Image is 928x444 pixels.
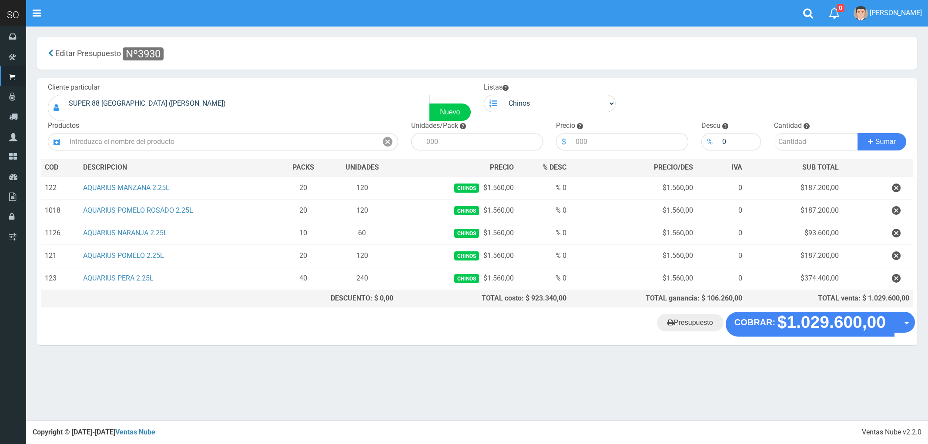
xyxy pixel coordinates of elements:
label: Descu [701,121,720,131]
div: DESCUENTO: $ 0,00 [282,294,393,304]
span: Chinos [454,251,479,260]
label: Cantidad [774,121,802,131]
input: Consumidor Final [64,95,430,112]
input: Introduzca el nombre del producto [65,133,378,150]
td: 0 [697,244,746,267]
td: 121 [41,244,80,267]
strong: COBRAR: [734,317,775,327]
span: Sumar [875,138,896,145]
span: [PERSON_NAME] [870,9,922,17]
td: 20 [278,244,328,267]
button: Sumar [858,133,906,150]
td: 0 [697,267,746,290]
td: % 0 [517,222,570,244]
img: User Image [854,6,868,20]
td: % 0 [517,177,570,200]
span: Chinos [454,206,479,215]
th: PACKS [278,159,328,177]
a: Nuevo [429,103,470,121]
td: $1.560,00 [570,177,697,200]
td: $1.560,00 [397,222,517,244]
div: % [701,133,718,150]
strong: $1.029.600,00 [777,313,886,332]
td: $1.560,00 [397,267,517,290]
td: $187.200,00 [746,199,842,222]
td: 123 [41,267,80,290]
a: Presupuesto [657,314,724,331]
td: 60 [328,222,397,244]
td: 0 [697,177,746,200]
span: PRECIO/DES [654,163,693,171]
td: 20 [278,177,328,200]
td: $374.400,00 [746,267,842,290]
label: Productos [48,121,79,131]
input: Cantidad [774,133,858,150]
div: $ [556,133,571,150]
td: 0 [697,199,746,222]
td: 120 [328,244,397,267]
td: 1126 [41,222,80,244]
td: 1018 [41,199,80,222]
td: $1.560,00 [397,177,517,200]
a: AQUARIUS POMELO 2.25L [83,251,164,260]
a: Ventas Nube [115,428,155,436]
td: $1.560,00 [570,244,697,267]
td: % 0 [517,244,570,267]
span: % DESC [543,163,566,171]
input: 000 [571,133,688,150]
a: AQUARIUS MANZANA 2.25L [83,184,170,192]
label: Unidades/Pack [411,121,458,131]
span: Chinos [454,274,479,283]
td: $1.560,00 [570,267,697,290]
label: Listas [484,83,509,93]
td: $1.560,00 [570,199,697,222]
a: AQUARIUS NARANJA 2.25L [83,229,168,237]
td: $1.560,00 [397,244,517,267]
td: 120 [328,199,397,222]
td: $1.560,00 [570,222,697,244]
td: $1.560,00 [397,199,517,222]
span: Editar Presupuesto [55,49,121,58]
a: AQUARIUS PERA 2.25L [83,274,154,282]
span: Nº3930 [123,47,164,60]
td: 120 [328,177,397,200]
th: COD [41,159,80,177]
td: 40 [278,267,328,290]
span: Chinos [454,229,479,238]
div: TOTAL costo: $ 923.340,00 [400,294,566,304]
button: COBRAR: $1.029.600,00 [726,312,894,336]
td: $187.200,00 [746,244,842,267]
td: 10 [278,222,328,244]
td: $187.200,00 [746,177,842,200]
strong: Copyright © [DATE]-[DATE] [33,428,155,436]
div: TOTAL ganancia: $ 106.260,00 [573,294,742,304]
a: AQUARIUS POMELO ROSADO 2.25L [83,206,193,214]
div: Ventas Nube v2.2.0 [862,427,921,437]
td: 0 [697,222,746,244]
td: 20 [278,199,328,222]
td: 122 [41,177,80,200]
input: 000 [422,133,543,150]
label: Cliente particular [48,83,100,93]
span: 0 [837,4,844,12]
th: UNIDADES [328,159,397,177]
input: 000 [718,133,761,150]
span: PRECIO [490,163,514,173]
span: Chinos [454,184,479,193]
span: SUB TOTAL [802,163,839,173]
td: % 0 [517,267,570,290]
span: CRIPCION [96,163,127,171]
td: 240 [328,267,397,290]
th: DES [80,159,278,177]
td: $93.600,00 [746,222,842,244]
label: Precio [556,121,575,131]
td: % 0 [517,199,570,222]
div: TOTAL venta: $ 1.029.600,00 [749,294,909,304]
span: IVA [731,163,742,171]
